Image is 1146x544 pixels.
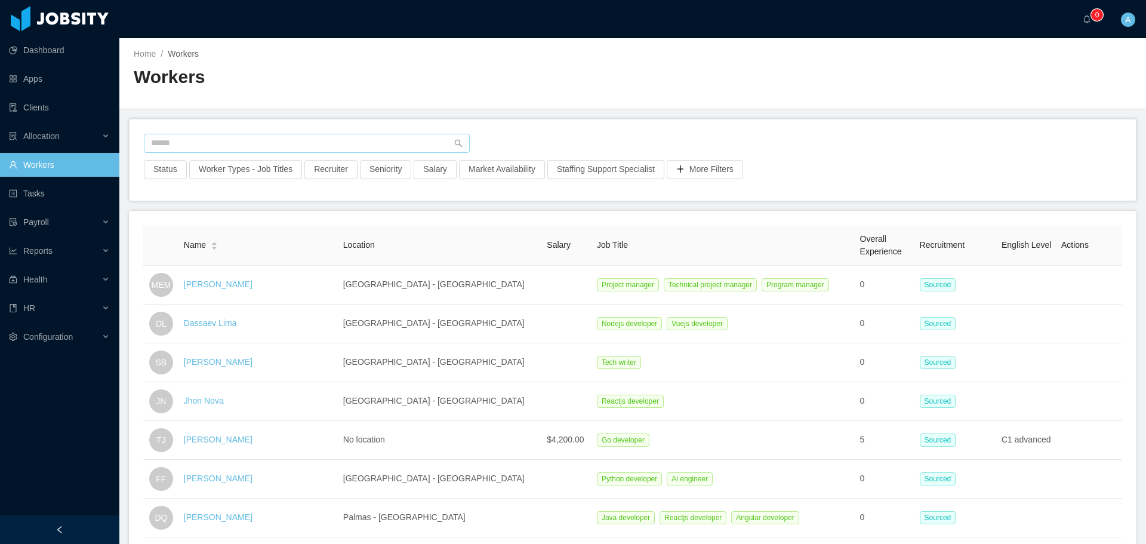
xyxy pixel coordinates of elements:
span: Location [343,240,375,250]
span: DL [156,312,167,336]
a: Home [134,49,156,59]
span: Program manager [762,278,829,291]
a: [PERSON_NAME] [184,474,252,483]
span: TJ [156,428,166,452]
a: icon: auditClients [9,96,110,119]
td: 0 [855,266,915,305]
td: [GEOGRAPHIC_DATA] - [GEOGRAPHIC_DATA] [338,382,542,421]
span: Go developer [597,434,649,447]
span: English Level [1002,240,1051,250]
span: HR [23,303,35,313]
span: MEM [152,273,171,297]
span: / [161,49,163,59]
i: icon: book [9,304,17,312]
a: [PERSON_NAME] [184,435,252,444]
div: Sort [211,240,218,248]
button: Market Availability [459,160,545,179]
span: Nodejs developer [597,317,662,330]
span: Java developer [597,511,655,524]
button: Seniority [360,160,411,179]
span: Reports [23,246,53,256]
span: FF [156,467,166,491]
i: icon: bell [1083,15,1091,23]
span: Sourced [920,395,956,408]
i: icon: search [454,139,463,147]
span: Configuration [23,332,73,342]
a: icon: appstoreApps [9,67,110,91]
button: icon: plusMore Filters [667,160,743,179]
span: Sourced [920,434,956,447]
a: icon: profileTasks [9,182,110,205]
span: Tech writer [597,356,641,369]
i: icon: line-chart [9,247,17,255]
a: icon: userWorkers [9,153,110,177]
span: Reactjs developer [660,511,726,524]
a: icon: pie-chartDashboard [9,38,110,62]
td: 0 [855,382,915,421]
span: Salary [547,240,571,250]
td: [GEOGRAPHIC_DATA] - [GEOGRAPHIC_DATA] [338,305,542,343]
td: 0 [855,499,915,537]
i: icon: file-protect [9,218,17,226]
span: Sourced [920,356,956,369]
span: $4,200.00 [547,435,584,444]
a: Jhon Nova [184,396,224,405]
sup: 0 [1091,9,1103,21]
span: Project manager [597,278,659,291]
span: JN [156,389,166,413]
a: [PERSON_NAME] [184,512,252,522]
i: icon: medicine-box [9,275,17,284]
span: Name [184,239,206,251]
a: [PERSON_NAME] [184,357,252,367]
i: icon: caret-up [211,241,218,244]
span: Sourced [920,472,956,485]
td: 0 [855,343,915,382]
button: Staffing Support Specialist [547,160,664,179]
i: icon: setting [9,333,17,341]
a: Dassaev Lima [184,318,237,328]
span: Reactjs developer [597,395,664,408]
span: DQ [155,506,167,530]
td: Palmas - [GEOGRAPHIC_DATA] [338,499,542,537]
span: Actions [1061,240,1089,250]
button: Recruiter [304,160,358,179]
button: Salary [414,160,457,179]
td: [GEOGRAPHIC_DATA] - [GEOGRAPHIC_DATA] [338,460,542,499]
span: SB [156,351,167,374]
span: Allocation [23,131,60,141]
span: Ai engineer [667,472,713,485]
td: No location [338,421,542,460]
td: 0 [855,460,915,499]
span: A [1125,13,1130,27]
span: Health [23,275,47,284]
span: Python developer [597,472,662,485]
span: Overall Experience [860,234,902,256]
span: Sourced [920,317,956,330]
td: C1 advanced [997,421,1056,460]
td: 5 [855,421,915,460]
span: Payroll [23,217,49,227]
span: Angular developer [731,511,799,524]
span: Sourced [920,511,956,524]
a: [PERSON_NAME] [184,279,252,289]
td: [GEOGRAPHIC_DATA] - [GEOGRAPHIC_DATA] [338,343,542,382]
span: Sourced [920,278,956,291]
i: icon: caret-down [211,245,218,248]
button: Status [144,160,187,179]
td: 0 [855,305,915,343]
span: Workers [168,49,199,59]
span: Recruitment [920,240,965,250]
i: icon: solution [9,132,17,140]
span: Vuejs developer [667,317,728,330]
h2: Workers [134,65,633,90]
button: Worker Types - Job Titles [189,160,302,179]
span: Technical project manager [664,278,757,291]
td: [GEOGRAPHIC_DATA] - [GEOGRAPHIC_DATA] [338,266,542,305]
span: Job Title [597,240,628,250]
